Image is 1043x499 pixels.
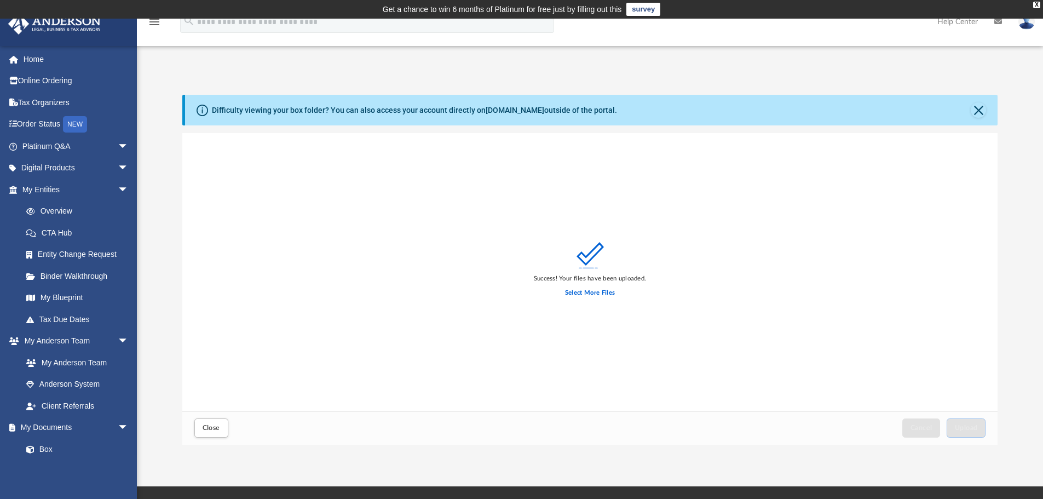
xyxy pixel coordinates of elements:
a: My Anderson Team [15,352,134,374]
div: NEW [63,116,87,133]
a: Box [15,438,134,460]
a: My Entitiesarrow_drop_down [8,179,145,200]
span: arrow_drop_down [118,179,140,201]
a: Anderson System [15,374,140,395]
a: My Blueprint [15,287,140,309]
span: Cancel [911,425,932,431]
a: Meeting Minutes [15,460,140,482]
div: close [1033,2,1040,8]
i: menu [148,15,161,28]
a: Tax Organizers [8,91,145,113]
div: Success! Your files have been uploaded. [534,274,646,284]
a: My Documentsarrow_drop_down [8,417,140,439]
a: Online Ordering [8,70,145,92]
div: Difficulty viewing your box folder? You can also access your account directly on outside of the p... [212,105,617,116]
img: User Pic [1018,14,1035,30]
img: Anderson Advisors Platinum Portal [5,13,104,35]
span: arrow_drop_down [118,135,140,158]
a: Client Referrals [15,395,140,417]
span: Close [203,425,220,431]
div: Upload [182,133,998,445]
span: arrow_drop_down [118,417,140,439]
span: arrow_drop_down [118,330,140,353]
button: Close [194,418,228,438]
a: Platinum Q&Aarrow_drop_down [8,135,145,157]
i: search [183,15,195,27]
a: Overview [15,200,145,222]
a: [DOMAIN_NAME] [486,106,544,114]
a: Digital Productsarrow_drop_down [8,157,145,179]
a: menu [148,21,161,28]
a: Entity Change Request [15,244,145,266]
button: Cancel [902,418,941,438]
a: CTA Hub [15,222,145,244]
a: Tax Due Dates [15,308,145,330]
a: survey [626,3,660,16]
a: My Anderson Teamarrow_drop_down [8,330,140,352]
button: Close [971,102,986,118]
span: Upload [955,425,978,431]
div: Get a chance to win 6 months of Platinum for free just by filling out this [383,3,622,16]
button: Upload [947,418,986,438]
a: Order StatusNEW [8,113,145,136]
a: Binder Walkthrough [15,265,145,287]
label: Select More Files [565,288,615,298]
span: arrow_drop_down [118,157,140,180]
a: Home [8,48,145,70]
